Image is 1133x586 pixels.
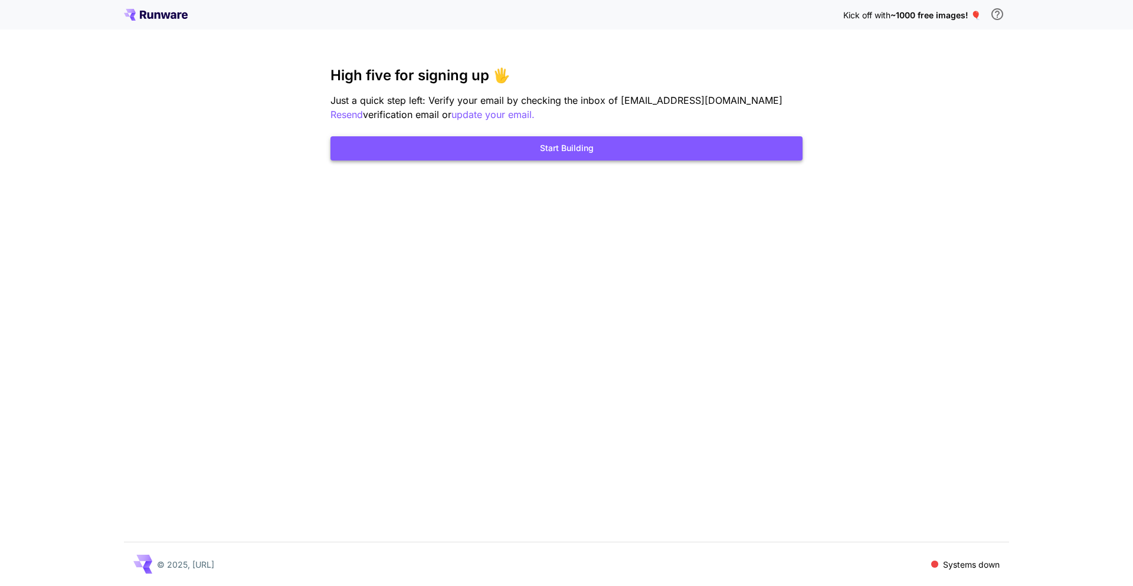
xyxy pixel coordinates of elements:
[330,136,803,161] button: Start Building
[943,558,1000,571] p: Systems down
[985,2,1009,26] button: In order to qualify for free credit, you need to sign up with a business email address and click ...
[330,67,803,84] h3: High five for signing up 🖐️
[157,558,214,571] p: © 2025, [URL]
[363,109,451,120] span: verification email or
[451,107,535,122] button: update your email.
[843,10,890,20] span: Kick off with
[330,107,363,122] button: Resend
[330,94,782,106] span: Just a quick step left: Verify your email by checking the inbox of [EMAIL_ADDRESS][DOMAIN_NAME]
[890,10,981,20] span: ~1000 free images! 🎈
